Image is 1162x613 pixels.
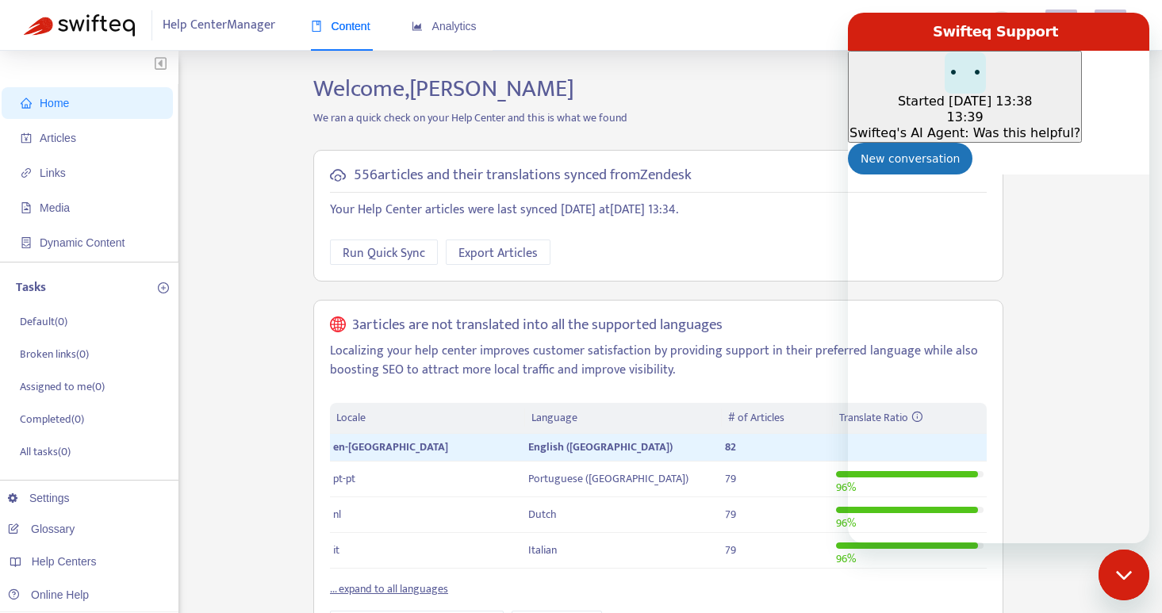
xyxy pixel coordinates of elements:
[40,97,69,109] span: Home
[458,243,538,263] span: Export Articles
[412,21,423,32] span: area-chart
[333,438,448,456] span: en-[GEOGRAPHIC_DATA]
[354,167,692,185] h5: 556 articles and their translations synced from Zendesk
[20,443,71,460] p: All tasks ( 0 )
[21,132,32,144] span: account-book
[20,346,89,362] p: Broken links ( 0 )
[528,505,557,523] span: Dutch
[330,167,346,183] span: cloud-sync
[836,478,856,496] span: 96 %
[725,438,736,456] span: 82
[343,243,425,263] span: Run Quick Sync
[352,316,723,335] h5: 3 articles are not translated into all the supported languages
[40,167,66,179] span: Links
[330,580,448,598] a: ... expand to all languages
[20,411,84,427] p: Completed ( 0 )
[725,469,736,488] span: 79
[848,13,1149,543] iframe: Messaging window
[16,278,46,297] p: Tasks
[839,409,980,427] div: Translate Ratio
[24,14,135,36] img: Swifteq
[8,523,75,535] a: Glossary
[333,469,355,488] span: pt-pt
[725,541,736,559] span: 79
[313,69,574,109] span: Welcome, [PERSON_NAME]
[525,403,722,434] th: Language
[8,588,89,601] a: Online Help
[20,313,67,330] p: Default ( 0 )
[163,10,275,40] span: Help Center Manager
[20,378,105,395] p: Assigned to me ( 0 )
[722,403,833,434] th: # of Articles
[1099,550,1149,600] iframe: Button to launch messaging window, conversation in progress
[528,469,688,488] span: Portuguese ([GEOGRAPHIC_DATA])
[330,403,525,434] th: Locale
[446,239,550,265] button: Export Articles
[311,21,322,32] span: book
[333,505,341,523] span: nl
[725,505,736,523] span: 79
[311,20,370,33] span: Content
[8,492,70,504] a: Settings
[21,167,32,178] span: link
[40,201,70,214] span: Media
[333,541,339,559] span: it
[330,201,987,220] p: Your Help Center articles were last synced [DATE] at [DATE] 13:34 .
[21,237,32,248] span: container
[412,20,477,33] span: Analytics
[528,438,673,456] span: English ([GEOGRAPHIC_DATA])
[40,132,76,144] span: Articles
[528,541,557,559] span: Italian
[836,550,856,568] span: 96 %
[40,236,125,249] span: Dynamic Content
[21,202,32,213] span: file-image
[301,109,1015,126] p: We ran a quick check on your Help Center and this is what we found
[330,342,987,380] p: Localizing your help center improves customer satisfaction by providing support in their preferre...
[330,239,438,265] button: Run Quick Sync
[836,514,856,532] span: 96 %
[158,282,169,293] span: plus-circle
[330,316,346,335] span: global
[32,555,97,568] span: Help Centers
[21,98,32,109] span: home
